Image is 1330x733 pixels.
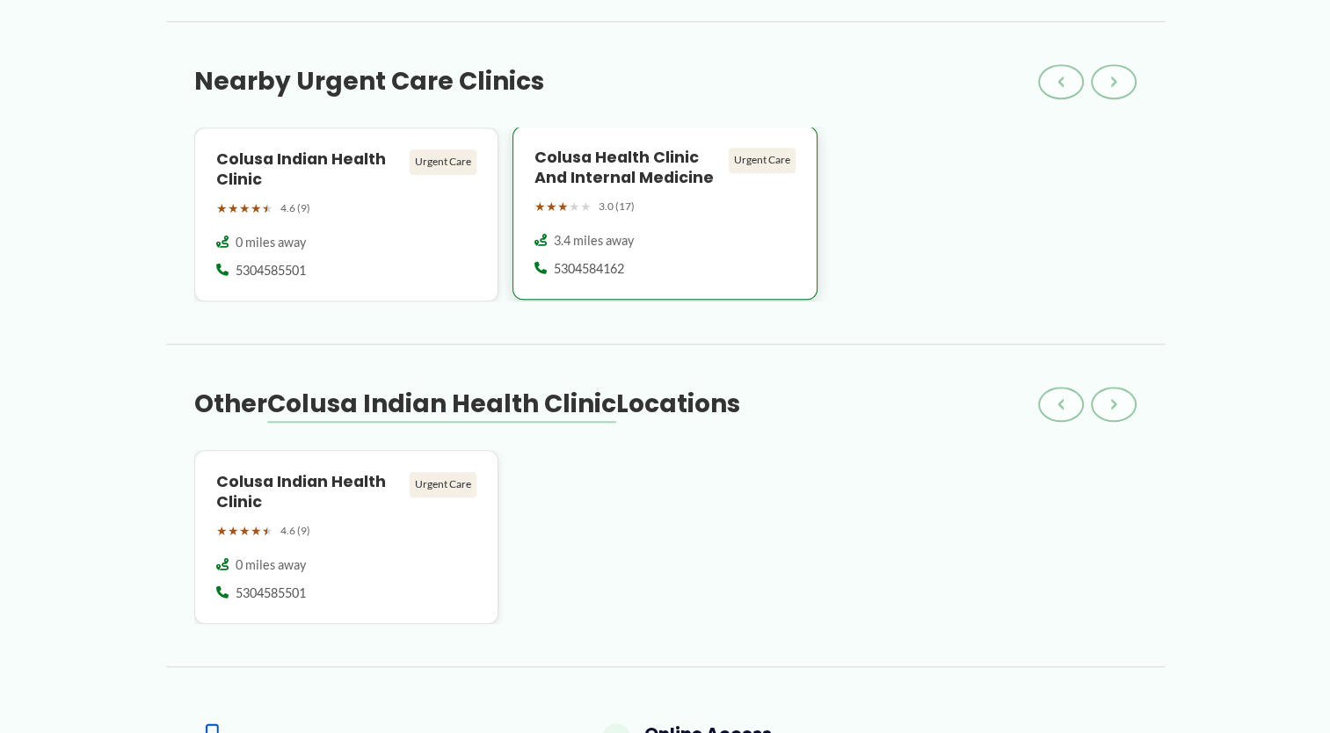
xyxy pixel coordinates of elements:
[557,195,569,218] span: ★
[236,262,306,279] span: 5304585501
[194,127,499,301] a: Colusa Indian Health Clinic Urgent Care ★★★★★ 4.6 (9) 0 miles away 5304585501
[410,149,476,174] div: Urgent Care
[554,232,634,250] span: 3.4 miles away
[228,197,239,220] span: ★
[554,260,624,278] span: 5304584162
[1038,387,1084,422] button: ‹
[1110,394,1117,415] span: ›
[236,234,306,251] span: 0 miles away
[216,149,403,190] h4: Colusa Indian Health Clinic
[262,519,273,542] span: ★
[1110,71,1117,92] span: ›
[599,197,635,216] span: 3.0 (17)
[1091,64,1137,99] button: ›
[216,197,228,220] span: ★
[569,195,580,218] span: ★
[216,519,228,542] span: ★
[1057,71,1065,92] span: ‹
[512,127,818,301] a: Colusa Health Clinic and Internal Medicine Urgent Care ★★★★★ 3.0 (17) 3.4 miles away 5304584162
[236,556,306,574] span: 0 miles away
[1091,387,1137,422] button: ›
[1038,64,1084,99] button: ‹
[580,195,592,218] span: ★
[236,584,306,602] span: 5304585501
[251,197,262,220] span: ★
[729,148,796,172] div: Urgent Care
[194,66,544,98] h3: Nearby Urgent Care Clinics
[546,195,557,218] span: ★
[1057,394,1065,415] span: ‹
[194,450,499,624] a: Colusa Indian Health Clinic Urgent Care ★★★★★ 4.6 (9) 0 miles away 5304585501
[262,197,273,220] span: ★
[280,521,310,541] span: 4.6 (9)
[239,197,251,220] span: ★
[216,472,403,512] h4: Colusa Indian Health Clinic
[280,199,310,218] span: 4.6 (9)
[534,195,546,218] span: ★
[534,148,722,188] h4: Colusa Health Clinic and Internal Medicine
[410,472,476,497] div: Urgent Care
[239,519,251,542] span: ★
[194,388,740,420] h3: Other Locations
[267,387,616,421] span: Colusa Indian Health Clinic
[228,519,239,542] span: ★
[251,519,262,542] span: ★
